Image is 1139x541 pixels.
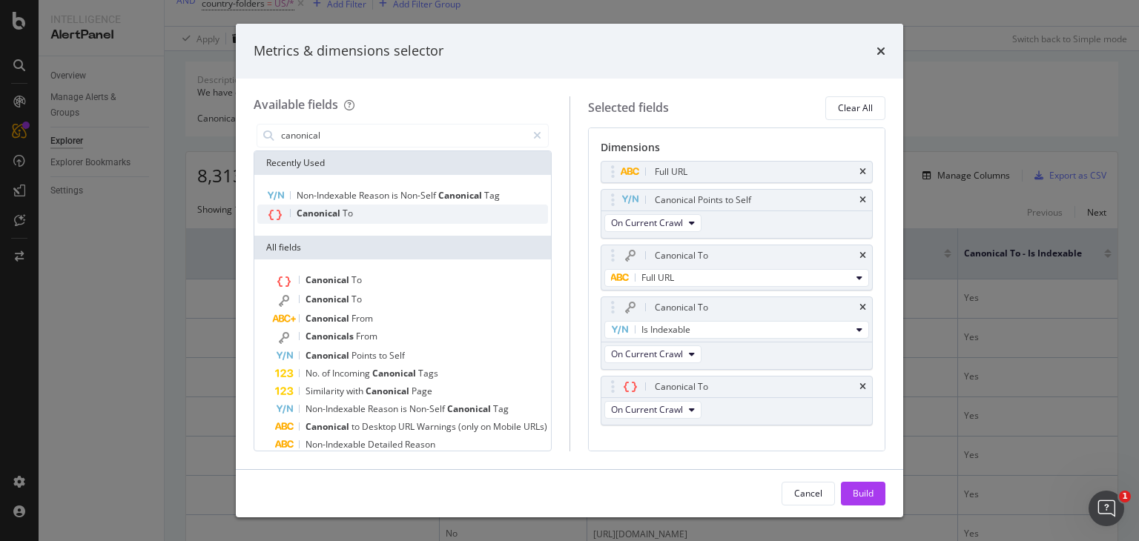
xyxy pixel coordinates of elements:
[524,420,547,433] span: URLs)
[604,214,701,232] button: On Current Crawl
[641,323,690,336] span: Is Indexable
[601,161,874,183] div: Full URLtimes
[306,402,368,415] span: Non-Indexable
[306,293,351,305] span: Canonical
[236,24,903,517] div: modal
[655,165,687,179] div: Full URL
[601,296,874,370] div: Canonical TotimesIs IndexableOn Current Crawl
[794,487,822,499] div: Cancel
[611,216,683,229] span: On Current Crawl
[655,379,708,394] div: Canonical To
[368,402,400,415] span: Reason
[588,99,669,116] div: Selected fields
[351,420,362,433] span: to
[838,102,873,114] div: Clear All
[655,300,708,315] div: Canonical To
[611,403,683,416] span: On Current Crawl
[400,189,438,202] span: Non-Self
[655,193,751,208] div: Canonical Points to Self
[447,402,493,415] span: Canonical
[604,345,701,363] button: On Current Crawl
[297,207,343,219] span: Canonical
[484,189,500,202] span: Tag
[254,96,338,113] div: Available fields
[398,420,417,433] span: URL
[853,487,874,499] div: Build
[876,42,885,61] div: times
[280,125,526,147] input: Search by field name
[389,349,405,362] span: Self
[306,330,356,342] span: Canonicals
[368,438,405,451] span: Detailed
[458,420,481,433] span: (only
[412,385,432,397] span: Page
[254,42,443,61] div: Metrics & dimensions selector
[825,96,885,120] button: Clear All
[379,349,389,362] span: to
[782,482,835,505] button: Cancel
[346,385,366,397] span: with
[306,438,368,451] span: Non-Indexable
[306,385,346,397] span: Similarity
[351,273,362,286] span: To
[306,312,351,325] span: Canonical
[493,420,524,433] span: Mobile
[493,402,509,415] span: Tag
[332,367,372,379] span: Incoming
[601,189,874,239] div: Canonical Points to SelftimesOn Current Crawl
[392,189,400,202] span: is
[306,349,351,362] span: Canonical
[372,367,418,379] span: Canonical
[604,269,870,287] button: Full URL
[641,271,674,284] span: Full URL
[481,420,493,433] span: on
[356,330,377,342] span: From
[859,196,866,205] div: times
[604,401,701,419] button: On Current Crawl
[859,167,866,176] div: times
[417,420,458,433] span: Warnings
[254,151,551,175] div: Recently Used
[601,140,874,161] div: Dimensions
[405,438,435,451] span: Reason
[604,321,870,339] button: Is Indexable
[297,189,359,202] span: Non-Indexable
[322,367,332,379] span: of
[611,348,683,360] span: On Current Crawl
[343,207,353,219] span: To
[306,420,351,433] span: Canonical
[859,382,866,391] div: times
[359,189,392,202] span: Reason
[254,236,551,259] div: All fields
[351,312,373,325] span: From
[841,482,885,505] button: Build
[409,402,447,415] span: Non-Self
[362,420,398,433] span: Desktop
[1089,491,1124,526] iframe: Intercom live chat
[859,303,866,312] div: times
[655,248,708,263] div: Canonical To
[400,402,409,415] span: is
[306,367,322,379] span: No.
[306,273,351,286] span: Canonical
[351,349,379,362] span: Points
[859,251,866,260] div: times
[601,376,874,425] div: Canonical TotimesOn Current Crawl
[438,189,484,202] span: Canonical
[366,385,412,397] span: Canonical
[1119,491,1131,502] span: 1
[351,293,362,305] span: To
[418,367,438,379] span: Tags
[601,245,874,291] div: Canonical TotimesFull URL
